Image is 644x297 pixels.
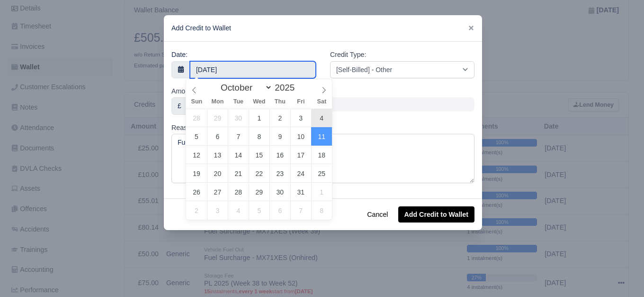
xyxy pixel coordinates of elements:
span: October 8, 2025 [249,127,269,146]
span: September 29, 2025 [207,109,228,127]
span: October 25, 2025 [311,164,332,183]
span: November 6, 2025 [269,201,290,220]
label: Credit Type: [330,49,366,60]
button: Cancel [361,206,394,223]
span: October 6, 2025 [207,127,228,146]
iframe: Chat Widget [597,251,644,297]
span: October 11, 2025 [311,127,332,146]
span: November 5, 2025 [249,201,269,220]
span: October 5, 2025 [186,127,207,146]
span: November 7, 2025 [290,201,311,220]
span: October 13, 2025 [207,146,228,164]
span: September 30, 2025 [228,109,249,127]
span: November 8, 2025 [311,201,332,220]
label: Reason: [171,122,197,133]
span: November 3, 2025 [207,201,228,220]
span: October 2, 2025 [269,109,290,127]
span: October 31, 2025 [290,183,311,201]
span: October 22, 2025 [249,164,269,183]
span: Fri [290,99,311,105]
span: October 18, 2025 [311,146,332,164]
div: Add Credit to Wallet [164,15,482,42]
span: October 20, 2025 [207,164,228,183]
input: Year [272,83,302,93]
span: Mon [207,99,228,105]
span: October 4, 2025 [311,109,332,127]
span: October 12, 2025 [186,146,207,164]
span: November 1, 2025 [311,183,332,201]
span: October 9, 2025 [269,127,290,146]
span: Wed [249,99,269,105]
span: October 29, 2025 [249,183,269,201]
span: October 17, 2025 [290,146,311,164]
span: October 26, 2025 [186,183,207,201]
span: October 1, 2025 [249,109,269,127]
span: October 28, 2025 [228,183,249,201]
span: October 19, 2025 [186,164,207,183]
span: October 27, 2025 [207,183,228,201]
span: October 10, 2025 [290,127,311,146]
span: Sun [186,99,207,105]
span: October 24, 2025 [290,164,311,183]
span: October 16, 2025 [269,146,290,164]
span: November 2, 2025 [186,201,207,220]
span: October 30, 2025 [269,183,290,201]
span: September 28, 2025 [186,109,207,127]
span: October 7, 2025 [228,127,249,146]
span: October 3, 2025 [290,109,311,127]
span: Tue [228,99,249,105]
span: Thu [269,99,290,105]
div: £ [171,97,188,114]
span: November 4, 2025 [228,201,249,220]
span: October 15, 2025 [249,146,269,164]
label: Amount: [171,86,197,97]
span: October 14, 2025 [228,146,249,164]
span: October 23, 2025 [269,164,290,183]
span: Sat [311,99,332,105]
button: Add Credit to Wallet [398,206,474,223]
span: October 21, 2025 [228,164,249,183]
label: Date: [171,49,188,60]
